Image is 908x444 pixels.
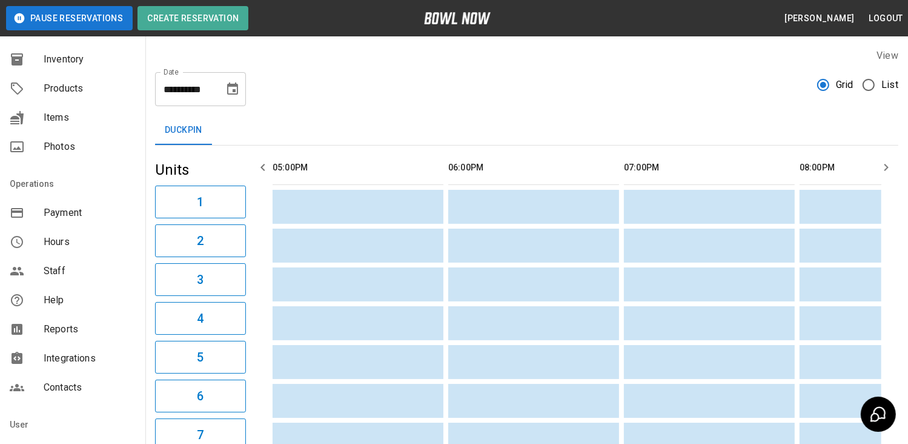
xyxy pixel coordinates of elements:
h5: Units [155,160,246,180]
h6: 4 [197,309,204,328]
button: Create Reservation [138,6,248,30]
th: 07:00PM [624,150,795,185]
button: [PERSON_NAME] [780,7,859,30]
div: inventory tabs [155,116,898,145]
button: 3 [155,263,246,296]
span: Grid [836,78,853,92]
span: Reports [44,322,136,337]
span: Payment [44,206,136,220]
button: 5 [155,341,246,374]
span: List [881,78,898,92]
th: 05:00PM [273,150,443,185]
button: Logout [864,7,908,30]
span: Help [44,293,136,308]
span: Integrations [44,351,136,366]
h6: 1 [197,192,204,212]
span: Inventory [44,52,136,67]
button: Duckpin [155,116,212,145]
button: Pause Reservations [6,6,133,30]
th: 06:00PM [448,150,619,185]
button: 6 [155,380,246,412]
img: logo [424,12,491,24]
span: Hours [44,235,136,249]
span: Staff [44,264,136,278]
span: Contacts [44,380,136,395]
button: Choose date, selected date is Aug 19, 2025 [220,77,245,101]
h6: 5 [197,348,204,367]
h6: 3 [197,270,204,289]
span: Photos [44,140,136,154]
button: 4 [155,302,246,335]
label: View [877,50,898,61]
button: 2 [155,224,246,257]
span: Items [44,110,136,125]
button: 1 [155,186,246,218]
h6: 6 [197,386,204,406]
span: Products [44,81,136,96]
h6: 2 [197,231,204,251]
